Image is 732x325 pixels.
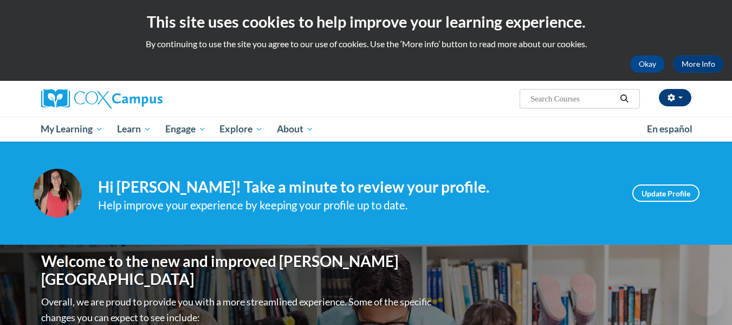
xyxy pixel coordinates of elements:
input: Search Courses [529,92,616,105]
img: Cox Campus [41,89,163,109]
a: Learn [110,117,158,142]
img: Profile Image [33,169,82,218]
a: En español [640,118,699,141]
h2: This site uses cookies to help improve your learning experience. [8,11,724,33]
span: Explore [219,123,263,136]
a: About [270,117,321,142]
button: Search [616,92,632,105]
a: More Info [673,55,724,73]
h1: Welcome to the new and improved [PERSON_NAME][GEOGRAPHIC_DATA] [41,252,434,289]
button: Okay [630,55,665,73]
span: About [277,123,314,136]
span: My Learning [41,123,103,136]
p: By continuing to use the site you agree to our use of cookies. Use the ‘More info’ button to read... [8,38,724,50]
h4: Hi [PERSON_NAME]! Take a minute to review your profile. [98,178,616,196]
button: Account Settings [659,89,691,106]
span: En español [647,123,692,135]
div: Help improve your experience by keeping your profile up to date. [98,196,616,214]
a: My Learning [34,117,111,142]
a: Cox Campus [41,89,247,109]
iframe: Button to launch messaging window [689,282,723,316]
a: Engage [158,117,213,142]
span: Engage [165,123,206,136]
a: Explore [212,117,270,142]
div: Main menu [25,117,708,142]
a: Update Profile [632,184,699,202]
span: Learn [117,123,151,136]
